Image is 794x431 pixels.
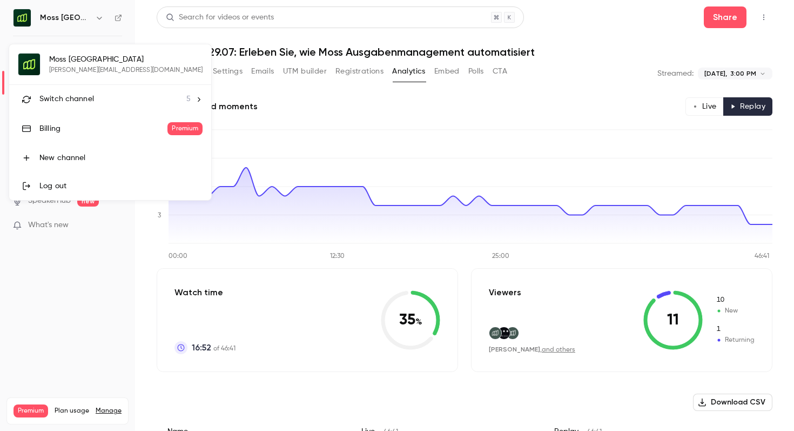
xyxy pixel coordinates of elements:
span: Switch channel [39,94,94,105]
div: New channel [39,152,203,163]
div: Log out [39,181,203,191]
div: Billing [39,123,167,134]
span: 5 [186,94,191,105]
span: Premium [167,122,203,135]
